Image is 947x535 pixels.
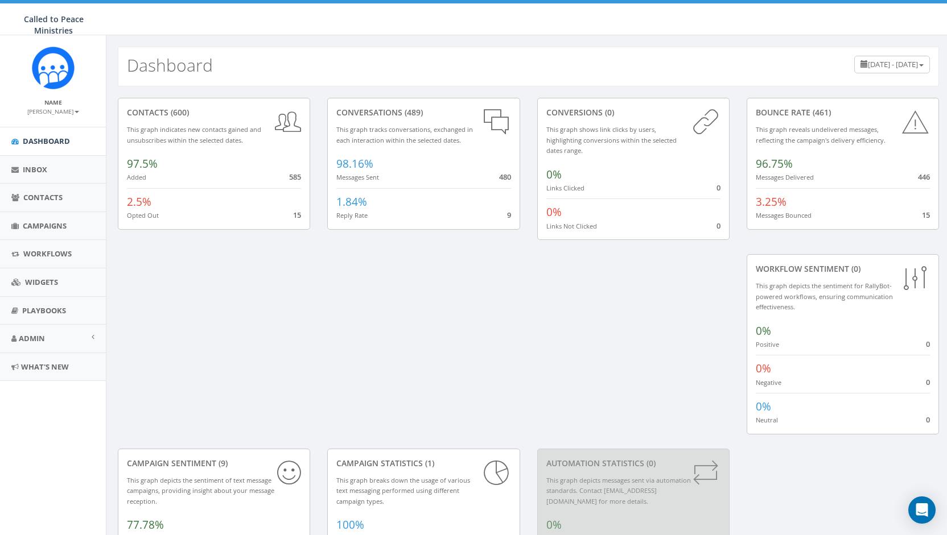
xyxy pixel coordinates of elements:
[507,210,511,220] span: 9
[127,476,274,505] small: This graph depicts the sentiment of text message campaigns, providing insight about your message ...
[402,107,423,118] span: (489)
[32,47,75,89] img: Rally_Corp_Icon.png
[756,211,812,219] small: Messages Bounced
[756,173,814,181] small: Messages Delivered
[293,210,301,220] span: 15
[127,194,151,209] span: 2.5%
[127,125,261,144] small: This graph indicates new contacts gained and unsubscribes within the selected dates.
[756,361,771,376] span: 0%
[546,476,691,505] small: This graph depicts messages sent via automation standards. Contact [EMAIL_ADDRESS][DOMAIN_NAME] f...
[27,107,79,115] small: [PERSON_NAME]
[23,221,67,231] span: Campaigns
[336,107,510,118] div: conversations
[127,211,159,219] small: Opted Out
[717,221,720,231] span: 0
[756,399,771,414] span: 0%
[289,172,301,182] span: 585
[336,517,364,532] span: 100%
[168,107,189,118] span: (600)
[499,172,511,182] span: 480
[918,172,930,182] span: 446
[810,107,831,118] span: (461)
[756,263,930,275] div: Workflow Sentiment
[756,324,771,338] span: 0%
[546,517,562,532] span: 0%
[336,194,367,209] span: 1.84%
[22,305,66,316] span: Playbooks
[756,107,930,118] div: Bounce Rate
[336,156,373,171] span: 98.16%
[127,107,301,118] div: contacts
[127,458,301,469] div: Campaign Sentiment
[336,458,510,469] div: Campaign Statistics
[23,192,63,202] span: Contacts
[423,458,434,468] span: (1)
[336,125,473,144] small: This graph tracks conversations, exchanged in each interaction within the selected dates.
[908,496,936,524] div: Open Intercom Messenger
[23,136,70,146] span: Dashboard
[603,107,614,118] span: (0)
[336,476,470,505] small: This graph breaks down the usage of various text messaging performed using different campaign types.
[644,458,656,468] span: (0)
[23,164,47,175] span: Inbox
[127,517,164,532] span: 77.78%
[23,248,72,259] span: Workflows
[216,458,228,468] span: (9)
[127,156,158,171] span: 97.5%
[926,339,930,349] span: 0
[756,378,781,387] small: Negative
[756,156,793,171] span: 96.75%
[127,56,213,74] h2: Dashboard
[926,377,930,387] span: 0
[756,416,778,424] small: Neutral
[546,125,677,155] small: This graph shows link clicks by users, highlighting conversions within the selected dates range.
[27,106,79,116] a: [PERSON_NAME]
[24,14,84,36] span: Called to Peace Ministries
[922,210,930,220] span: 15
[336,211,368,219] small: Reply Rate
[756,194,787,209] span: 3.25%
[926,414,930,425] span: 0
[717,183,720,193] span: 0
[127,173,146,181] small: Added
[19,333,45,343] span: Admin
[546,184,584,192] small: Links Clicked
[44,98,62,106] small: Name
[756,281,893,311] small: This graph depicts the sentiment for RallyBot-powered workflows, ensuring communication effective...
[546,167,562,182] span: 0%
[849,263,860,274] span: (0)
[868,59,918,69] span: [DATE] - [DATE]
[25,277,58,287] span: Widgets
[546,222,597,230] small: Links Not Clicked
[756,340,779,349] small: Positive
[336,173,379,181] small: Messages Sent
[546,205,562,219] span: 0%
[546,458,720,469] div: Automation Statistics
[21,362,69,372] span: What's New
[756,125,886,144] small: This graph reveals undelivered messages, reflecting the campaign's delivery efficiency.
[546,107,720,118] div: conversions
